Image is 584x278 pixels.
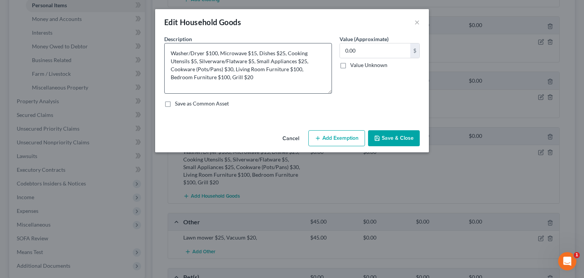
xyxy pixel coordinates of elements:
[574,252,580,258] span: 1
[308,130,365,146] button: Add Exemption
[175,100,229,107] label: Save as Common Asset
[340,43,410,58] input: 0.00
[164,17,241,27] div: Edit Household Goods
[350,61,387,69] label: Value Unknown
[340,35,389,43] label: Value (Approximate)
[414,18,420,27] button: ×
[276,131,305,146] button: Cancel
[368,130,420,146] button: Save & Close
[410,43,419,58] div: $
[558,252,576,270] iframe: Intercom live chat
[164,36,192,42] span: Description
